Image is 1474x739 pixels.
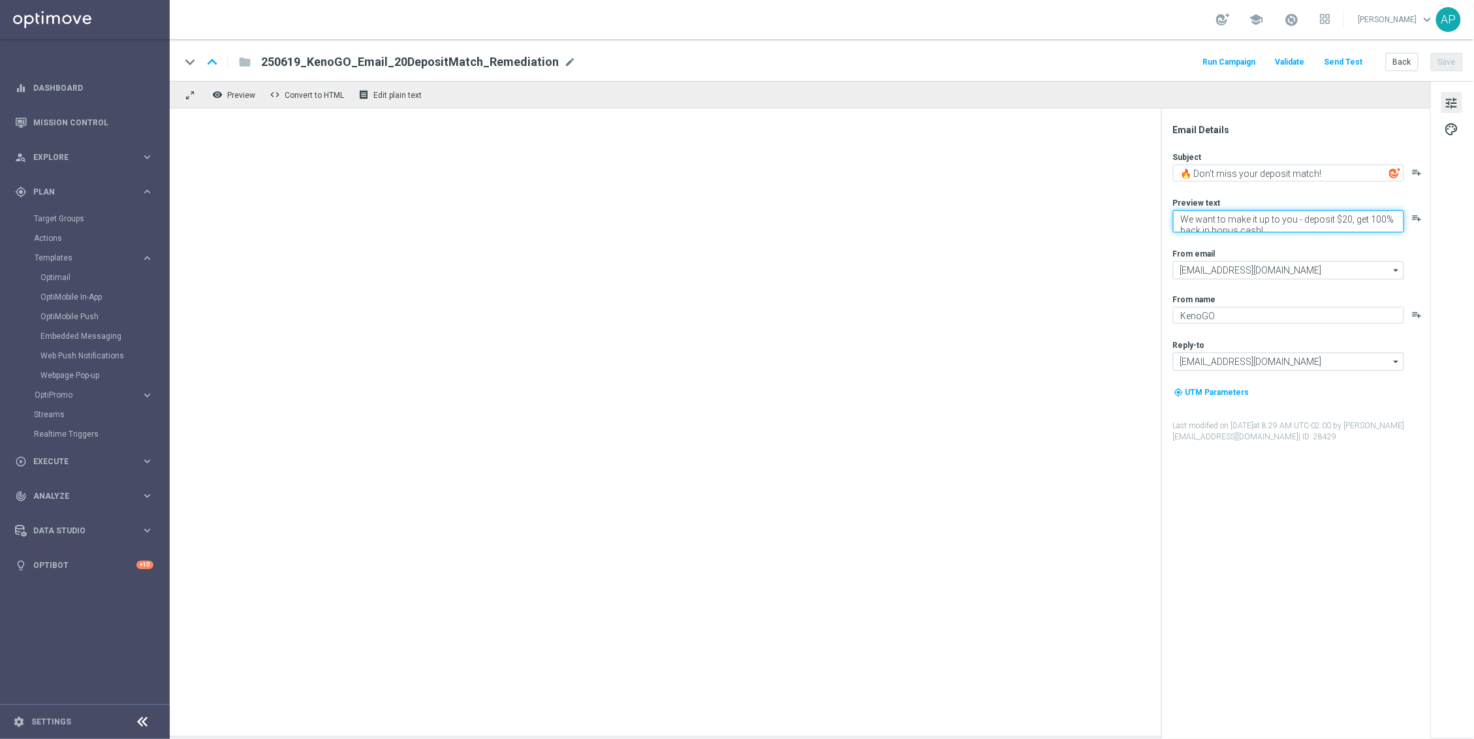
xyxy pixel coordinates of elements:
[33,71,153,105] a: Dashboard
[141,524,153,537] i: keyboard_arrow_right
[261,54,559,70] span: 250619_KenoGO_Email_20DepositMatch_Remediation
[266,86,350,103] button: code Convert to HTML
[15,490,27,502] i: track_changes
[33,548,136,582] a: Optibot
[141,490,153,502] i: keyboard_arrow_right
[202,52,222,72] i: keyboard_arrow_up
[34,385,168,405] div: OptiPromo
[40,351,136,361] a: Web Push Notifications
[40,311,136,322] a: OptiMobile Push
[34,228,168,248] div: Actions
[14,152,154,163] button: person_search Explore keyboard_arrow_right
[15,456,141,467] div: Execute
[14,83,154,93] button: equalizer Dashboard
[33,153,141,161] span: Explore
[34,248,168,385] div: Templates
[1249,12,1264,27] span: school
[1173,198,1221,208] label: Preview text
[1436,7,1461,32] div: AP
[1276,57,1305,67] span: Validate
[1173,420,1429,443] label: Last modified on [DATE] at 8:29 AM UTC-02:00 by [PERSON_NAME][EMAIL_ADDRESS][DOMAIN_NAME]
[14,491,154,501] div: track_changes Analyze keyboard_arrow_right
[1445,121,1459,138] span: palette
[212,89,223,100] i: remove_red_eye
[227,91,255,100] span: Preview
[35,391,128,399] span: OptiPromo
[13,716,25,728] i: settings
[34,424,168,444] div: Realtime Triggers
[1173,385,1251,400] button: my_location UTM Parameters
[141,151,153,163] i: keyboard_arrow_right
[1274,54,1307,71] button: Validate
[14,456,154,467] button: play_circle_outline Execute keyboard_arrow_right
[141,185,153,198] i: keyboard_arrow_right
[33,105,153,140] a: Mission Control
[15,151,27,163] i: person_search
[1357,10,1436,29] a: [PERSON_NAME]keyboard_arrow_down
[31,718,71,726] a: Settings
[15,186,141,198] div: Plan
[40,268,168,287] div: Optimail
[1441,92,1462,113] button: tune
[34,233,136,244] a: Actions
[1201,54,1258,71] button: Run Campaign
[40,287,168,307] div: OptiMobile In-App
[40,307,168,326] div: OptiMobile Push
[270,89,280,100] span: code
[40,272,136,283] a: Optimail
[1445,95,1459,112] span: tune
[1412,309,1422,320] button: playlist_add
[14,526,154,536] div: Data Studio keyboard_arrow_right
[15,151,141,163] div: Explore
[1386,53,1419,71] button: Back
[15,456,27,467] i: play_circle_outline
[1173,124,1429,136] div: Email Details
[15,559,27,571] i: lightbulb
[14,118,154,128] button: Mission Control
[1174,388,1184,397] i: my_location
[15,490,141,502] div: Analyze
[40,331,136,341] a: Embedded Messaging
[136,561,153,569] div: +10
[15,548,153,582] div: Optibot
[40,370,136,381] a: Webpage Pop-up
[14,560,154,571] button: lightbulb Optibot +10
[1390,353,1403,370] i: arrow_drop_down
[15,186,27,198] i: gps_fixed
[358,89,369,100] i: receipt
[40,292,136,302] a: OptiMobile In-App
[1412,213,1422,223] button: playlist_add
[34,390,154,400] button: OptiPromo keyboard_arrow_right
[15,71,153,105] div: Dashboard
[1389,167,1401,179] img: optiGenie.svg
[35,254,128,262] span: Templates
[1420,12,1435,27] span: keyboard_arrow_down
[1412,167,1422,178] button: playlist_add
[33,527,141,535] span: Data Studio
[34,253,154,263] button: Templates keyboard_arrow_right
[34,213,136,224] a: Target Groups
[33,458,141,465] span: Execute
[141,252,153,264] i: keyboard_arrow_right
[1173,249,1215,259] label: From email
[15,525,141,537] div: Data Studio
[40,346,168,366] div: Web Push Notifications
[34,429,136,439] a: Realtime Triggers
[285,91,344,100] span: Convert to HTML
[1173,340,1205,351] label: Reply-to
[15,105,153,140] div: Mission Control
[14,187,154,197] button: gps_fixed Plan keyboard_arrow_right
[35,254,141,262] div: Templates
[1431,53,1463,71] button: Save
